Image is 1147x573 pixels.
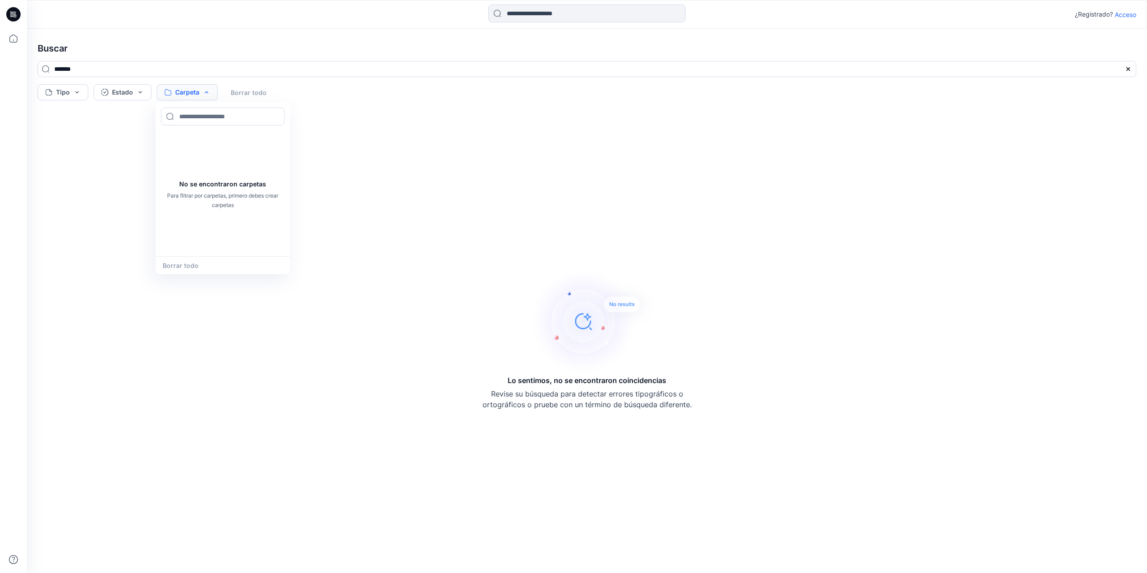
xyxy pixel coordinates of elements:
[483,389,692,409] font: Revise su búsqueda para detectar errores tipográficos o ortográficos o pruebe con un término de b...
[94,84,151,100] button: Estado
[157,84,218,100] button: Carpeta
[508,376,666,385] font: Lo sentimos, no se encontraron coincidencias
[1115,11,1136,18] font: Acceso
[179,180,266,188] font: No se encontraron carpetas
[167,192,278,208] font: Para filtrar por carpetas, primero debes crear carpetas
[38,84,88,100] button: Tipo
[531,267,657,375] img: Lo sentimos, no se encontraron coincidencias
[1075,10,1113,18] font: ¿Registrado?
[38,43,68,54] font: Buscar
